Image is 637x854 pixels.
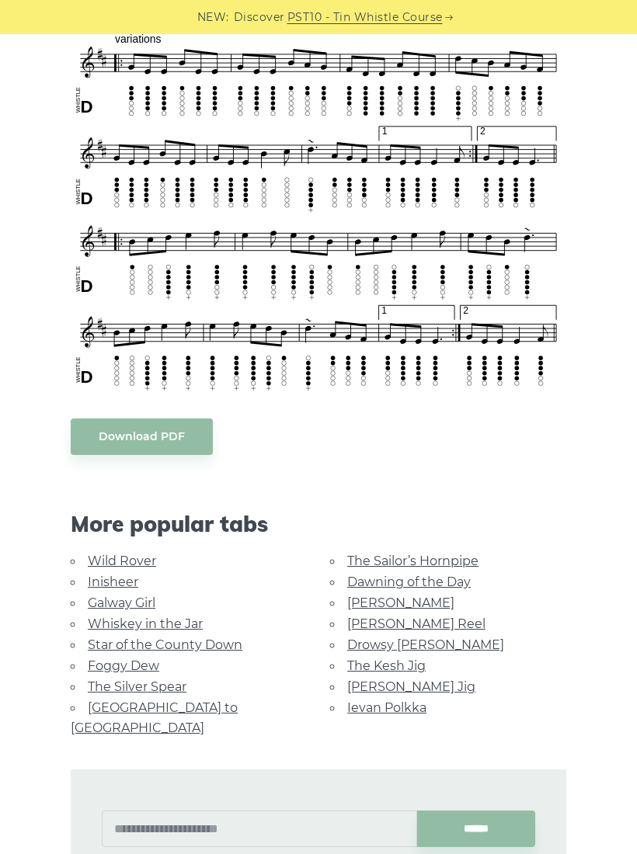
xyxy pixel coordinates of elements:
a: The Sailor’s Hornpipe [347,554,479,568]
a: [PERSON_NAME] Jig [347,679,475,694]
a: Whiskey in the Jar [88,616,203,631]
a: The Kesh Jig [347,658,426,673]
a: Foggy Dew [88,658,159,673]
a: [PERSON_NAME] [347,595,454,610]
a: [GEOGRAPHIC_DATA] to [GEOGRAPHIC_DATA] [71,700,238,735]
a: [PERSON_NAME] Reel [347,616,486,631]
a: Ievan Polkka [347,700,426,715]
a: Wild Rover [88,554,156,568]
a: Galway Girl [88,595,155,610]
a: Star of the County Down [88,637,242,652]
span: More popular tabs [71,511,566,537]
a: Download PDF [71,418,213,455]
a: Drowsy [PERSON_NAME] [347,637,504,652]
a: Dawning of the Day [347,575,471,589]
a: Inisheer [88,575,138,589]
a: PST10 - Tin Whistle Course [287,9,443,26]
span: Discover [234,9,285,26]
span: NEW: [197,9,229,26]
a: The Silver Spear [88,679,186,694]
